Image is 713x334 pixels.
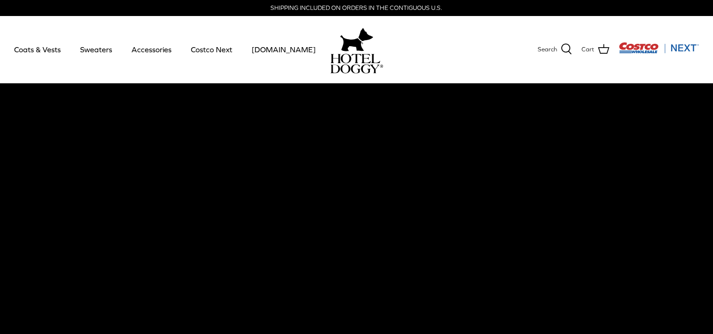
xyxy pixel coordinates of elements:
[6,33,69,65] a: Coats & Vests
[538,45,557,55] span: Search
[182,33,241,65] a: Costco Next
[330,25,383,73] a: hoteldoggy.com hoteldoggycom
[72,33,121,65] a: Sweaters
[330,54,383,73] img: hoteldoggycom
[619,48,699,55] a: Visit Costco Next
[340,25,373,54] img: hoteldoggy.com
[243,33,324,65] a: [DOMAIN_NAME]
[582,45,594,55] span: Cart
[538,43,572,56] a: Search
[123,33,180,65] a: Accessories
[619,42,699,54] img: Costco Next
[582,43,609,56] a: Cart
